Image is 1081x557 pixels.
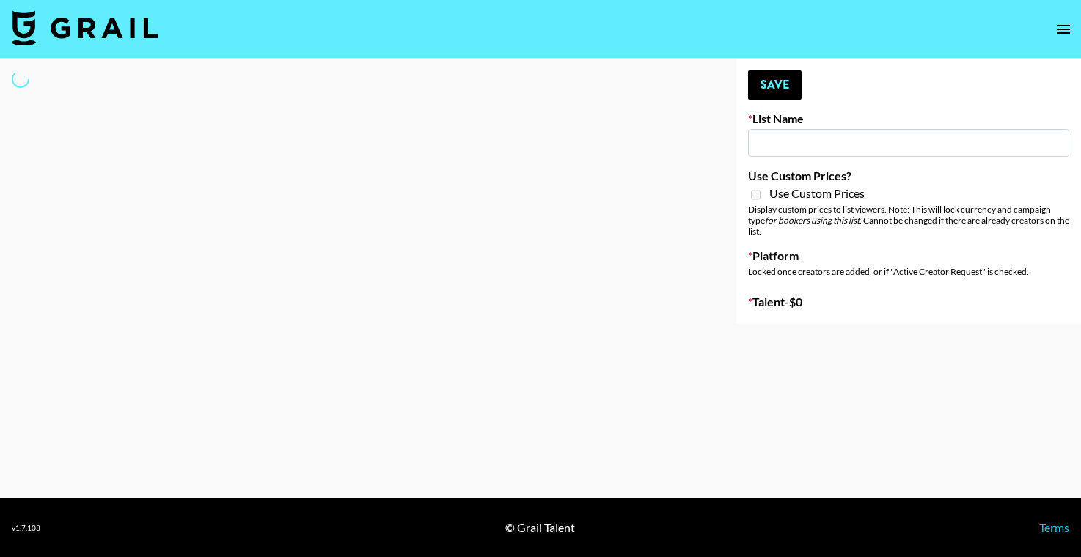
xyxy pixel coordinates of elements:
button: open drawer [1049,15,1078,44]
span: Use Custom Prices [769,186,865,201]
img: Grail Talent [12,10,158,45]
label: List Name [748,111,1069,126]
label: Use Custom Prices? [748,169,1069,183]
em: for bookers using this list [765,215,860,226]
label: Platform [748,248,1069,263]
div: Locked once creators are added, or if "Active Creator Request" is checked. [748,266,1069,277]
button: Save [748,70,802,100]
div: Display custom prices to list viewers. Note: This will lock currency and campaign type . Cannot b... [748,204,1069,237]
div: v 1.7.103 [12,523,40,533]
a: Terms [1039,520,1069,534]
label: Talent - $ 0 [748,295,1069,309]
div: © Grail Talent [505,520,575,535]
